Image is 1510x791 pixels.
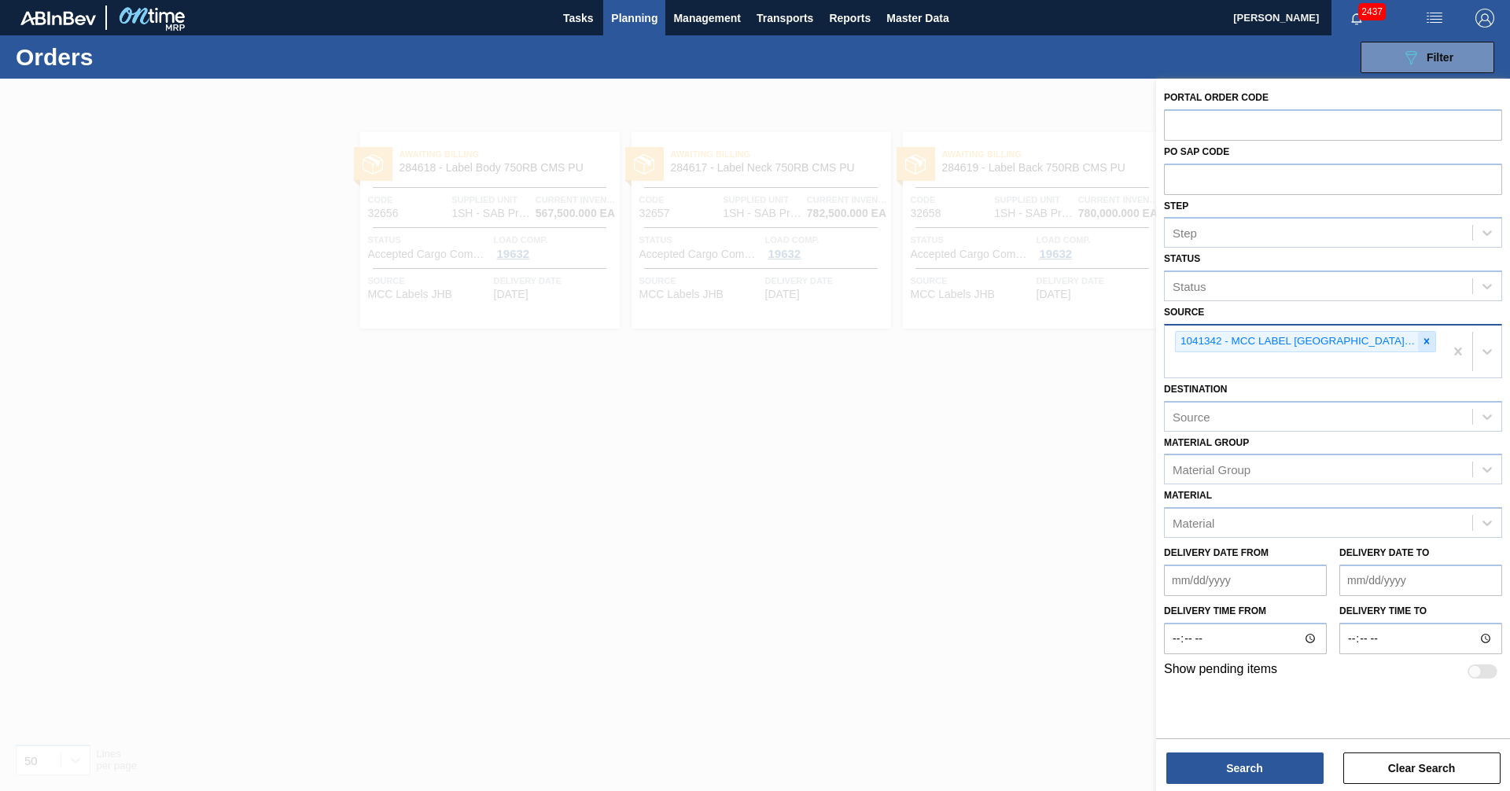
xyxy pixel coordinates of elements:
[1425,9,1444,28] img: userActions
[757,9,813,28] span: Transports
[1164,437,1249,448] label: Material Group
[1361,42,1494,73] button: Filter
[1164,253,1200,264] label: Status
[1173,410,1210,423] div: Source
[1164,201,1188,212] label: Step
[1173,226,1197,240] div: Step
[1164,565,1327,596] input: mm/dd/yyyy
[611,9,657,28] span: Planning
[1173,463,1250,476] div: Material Group
[1427,51,1453,64] span: Filter
[16,48,251,66] h1: Orders
[1339,565,1502,596] input: mm/dd/yyyy
[561,9,595,28] span: Tasks
[1164,146,1229,157] label: PO SAP Code
[1475,9,1494,28] img: Logout
[1164,547,1269,558] label: Delivery Date from
[1358,3,1386,20] span: 2437
[1173,517,1214,530] div: Material
[1164,384,1227,395] label: Destination
[1164,662,1277,681] label: Show pending items
[673,9,741,28] span: Management
[1164,92,1269,103] label: Portal Order Code
[1339,547,1429,558] label: Delivery Date to
[1164,600,1327,623] label: Delivery time from
[1331,7,1382,29] button: Notifications
[886,9,948,28] span: Master Data
[829,9,871,28] span: Reports
[1339,600,1502,623] label: Delivery time to
[1164,490,1212,501] label: Material
[1164,307,1204,318] label: Source
[1173,280,1206,293] div: Status
[1176,332,1418,351] div: 1041342 - MCC LABEL [GEOGRAPHIC_DATA] [GEOGRAPHIC_DATA]
[20,11,96,25] img: TNhmsLtSVTkK8tSr43FrP2fwEKptu5GPRR3wAAAABJRU5ErkJggg==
